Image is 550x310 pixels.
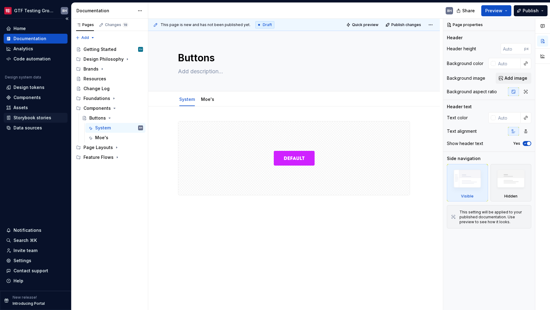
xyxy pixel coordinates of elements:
[4,93,68,102] a: Components
[447,140,483,147] div: Show header text
[4,235,68,245] button: Search ⌘K
[447,89,497,95] div: Background aspect ratio
[14,36,46,42] div: Documentation
[447,75,485,81] div: Background image
[201,97,214,102] a: Moe's
[4,7,12,14] img: f4f33d50-0937-4074-a32a-c7cda971eed1.png
[504,194,517,199] div: Hidden
[74,44,145,54] a: Getting StartedCJ
[4,34,68,44] a: Documentation
[447,164,488,201] div: Visible
[13,301,45,306] p: Introducing Portal
[496,58,521,69] input: Auto
[79,113,145,123] a: Buttons
[139,125,142,131] div: BH
[62,8,67,13] div: BH
[83,86,110,92] div: Change Log
[83,46,116,52] div: Getting Started
[447,46,476,52] div: Header height
[14,278,23,284] div: Help
[95,125,111,131] div: System
[4,54,68,64] a: Code automation
[485,8,502,14] span: Preview
[4,225,68,235] button: Notifications
[177,51,409,65] textarea: Buttons
[505,75,527,81] span: Add image
[14,125,42,131] div: Data sources
[63,14,71,23] button: Collapse sidebar
[14,268,48,274] div: Contact support
[74,54,145,64] div: Design Philosophy
[523,8,539,14] span: Publish
[447,60,483,67] div: Background color
[76,8,134,14] div: Documentation
[83,154,114,160] div: Feature Flows
[83,76,106,82] div: Resources
[447,8,452,13] div: BH
[74,143,145,152] div: Page Layouts
[5,75,41,80] div: Design system data
[4,113,68,123] a: Storybook stories
[352,22,378,27] span: Quick preview
[139,46,142,52] div: CJ
[74,103,145,113] div: Components
[4,44,68,54] a: Analytics
[76,22,94,27] div: Pages
[14,237,37,243] div: Search ⌘K
[74,94,145,103] div: Foundations
[74,33,97,42] button: Add
[85,123,145,133] a: SystemBH
[447,104,472,110] div: Header text
[14,46,33,52] div: Analytics
[83,144,113,151] div: Page Layouts
[4,123,68,133] a: Data sources
[14,258,31,264] div: Settings
[74,152,145,162] div: Feature Flows
[344,21,381,29] button: Quick preview
[4,276,68,286] button: Help
[14,25,26,32] div: Home
[13,295,37,300] p: New release!
[14,84,45,90] div: Design tokens
[14,227,41,233] div: Notifications
[105,22,128,27] div: Changes
[74,44,145,162] div: Page tree
[496,112,521,123] input: Auto
[122,22,128,27] span: 19
[4,82,68,92] a: Design tokens
[514,5,548,16] button: Publish
[513,141,520,146] label: Yes
[501,43,524,54] input: Auto
[263,22,272,27] span: Draft
[85,133,145,143] a: Moe's
[83,66,99,72] div: Brands
[14,94,41,101] div: Components
[14,115,51,121] div: Storybook stories
[14,56,51,62] div: Code automation
[83,105,111,111] div: Components
[496,73,531,84] button: Add image
[447,35,463,41] div: Header
[74,74,145,84] a: Resources
[447,128,477,134] div: Text alignment
[524,46,529,51] p: px
[161,22,250,27] span: This page is new and has not been published yet.
[89,115,106,121] div: Buttons
[14,8,53,14] div: GTF Testing Grounds
[179,97,195,102] a: System
[453,5,479,16] button: Share
[481,5,511,16] button: Preview
[4,24,68,33] a: Home
[490,164,532,201] div: Hidden
[83,56,124,62] div: Design Philosophy
[14,105,28,111] div: Assets
[74,84,145,94] a: Change Log
[4,103,68,113] a: Assets
[95,135,108,141] div: Moe's
[391,22,421,27] span: Publish changes
[447,115,468,121] div: Text color
[4,266,68,276] button: Contact support
[447,155,481,162] div: Side navigation
[461,194,474,199] div: Visible
[177,93,197,105] div: System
